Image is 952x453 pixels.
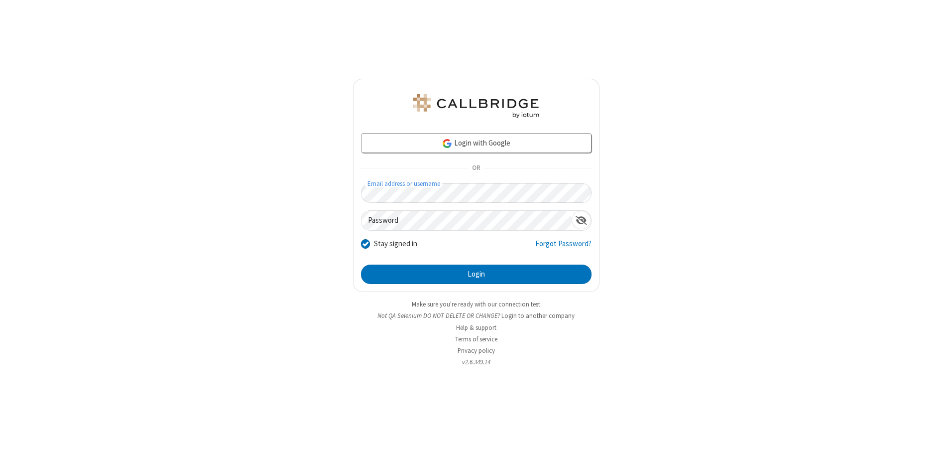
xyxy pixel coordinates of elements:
a: Login with Google [361,133,592,153]
button: Login [361,265,592,285]
input: Password [361,211,572,230]
span: OR [468,161,484,175]
button: Login to another company [501,311,575,320]
a: Make sure you're ready with our connection test [412,300,540,308]
input: Email address or username [361,183,592,203]
a: Privacy policy [458,346,495,355]
a: Terms of service [455,335,497,343]
a: Forgot Password? [535,238,592,257]
img: google-icon.png [442,138,453,149]
img: QA Selenium DO NOT DELETE OR CHANGE [411,94,541,118]
li: v2.6.349.14 [353,357,599,367]
li: Not QA Selenium DO NOT DELETE OR CHANGE? [353,311,599,320]
a: Help & support [456,323,496,332]
div: Show password [572,211,591,229]
label: Stay signed in [374,238,417,250]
